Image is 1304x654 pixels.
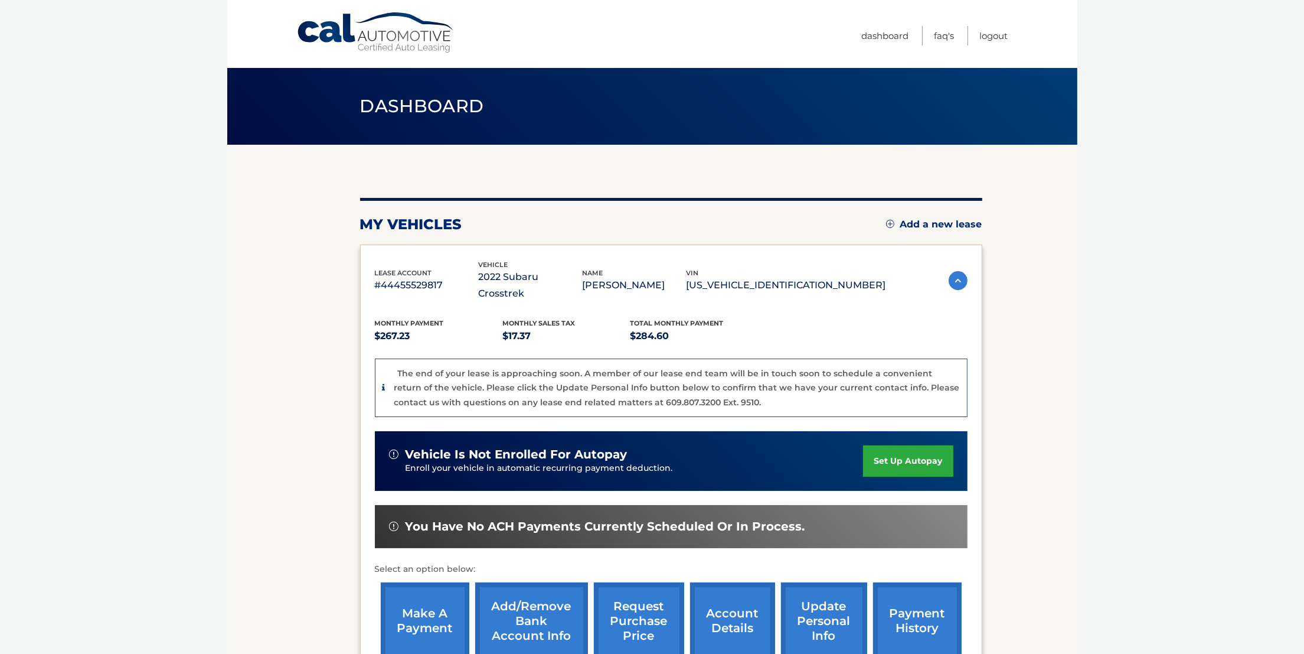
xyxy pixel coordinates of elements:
[687,277,886,294] p: [US_VEHICLE_IDENTIFICATION_NUMBER]
[687,269,699,277] span: vin
[375,277,479,294] p: #44455529817
[406,519,805,534] span: You have no ACH payments currently scheduled or in process.
[934,26,955,45] a: FAQ's
[862,26,909,45] a: Dashboard
[863,445,953,477] a: set up autopay
[479,269,583,302] p: 2022 Subaru Crosstrek
[394,368,960,408] p: The end of your lease is approaching soon. A member of our lease end team will be in touch soon t...
[389,450,398,459] img: alert-white.svg
[479,261,508,269] span: vehicle
[360,95,484,117] span: Dashboard
[583,269,603,277] span: name
[389,522,398,531] img: alert-white.svg
[583,277,687,294] p: [PERSON_NAME]
[502,328,630,344] p: $17.37
[886,219,982,230] a: Add a new lease
[375,328,503,344] p: $267.23
[375,319,444,327] span: Monthly Payment
[630,328,759,344] p: $284.60
[360,216,462,233] h2: my vehicles
[296,12,456,54] a: Cal Automotive
[630,319,724,327] span: Total Monthly Payment
[502,319,575,327] span: Monthly sales Tax
[886,220,894,228] img: add.svg
[375,562,968,577] p: Select an option below:
[406,447,628,462] span: vehicle is not enrolled for autopay
[949,271,968,290] img: accordion-active.svg
[406,462,864,475] p: Enroll your vehicle in automatic recurring payment deduction.
[375,269,432,277] span: lease account
[980,26,1008,45] a: Logout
